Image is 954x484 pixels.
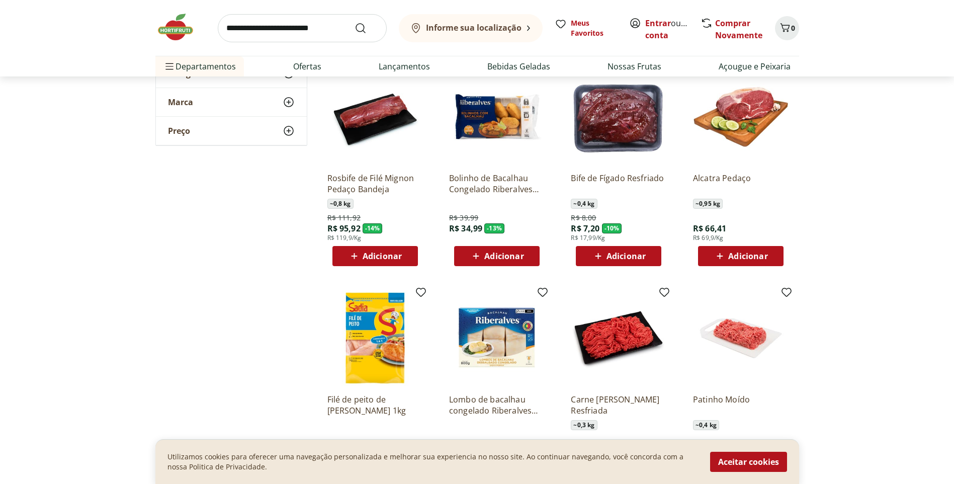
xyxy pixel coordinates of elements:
[693,394,789,416] a: Patinho Moído
[449,223,482,234] span: R$ 34,99
[163,54,236,78] span: Departamentos
[606,252,646,260] span: Adicionar
[698,246,784,266] button: Adicionar
[156,88,307,116] button: Marca
[571,199,597,209] span: ~ 0,4 kg
[327,234,362,242] span: R$ 119,9/Kg
[327,394,423,416] a: Filé de peito de [PERSON_NAME] 1kg
[775,16,799,40] button: Carrinho
[693,420,719,430] span: ~ 0,4 kg
[327,69,423,165] img: Rosbife de Filé Mignon Pedaço Bandeja
[487,60,550,72] a: Bebidas Geladas
[571,213,596,223] span: R$ 8,00
[449,290,545,386] img: Lombo de bacalhau congelado Riberalves 800g
[484,252,524,260] span: Adicionar
[693,234,724,242] span: R$ 69,9/Kg
[399,14,543,42] button: Informe sua localização
[693,173,789,195] a: Alcatra Pedaço
[555,18,617,38] a: Meus Favoritos
[355,22,379,34] button: Submit Search
[693,199,723,209] span: ~ 0,95 kg
[645,18,671,29] a: Entrar
[293,60,321,72] a: Ofertas
[218,14,387,42] input: search
[167,452,698,472] p: Utilizamos cookies para oferecer uma navegação personalizada e melhorar sua experiencia no nosso ...
[645,18,701,41] a: Criar conta
[155,12,206,42] img: Hortifruti
[693,69,789,165] img: Alcatra Pedaço
[449,69,545,165] img: Bolinho de Bacalhau Congelado Riberalves 300g
[168,97,193,107] span: Marca
[449,173,545,195] a: Bolinho de Bacalhau Congelado Riberalves 300g
[363,252,402,260] span: Adicionar
[571,173,666,195] a: Bife de Fígado Resfriado
[327,173,423,195] a: Rosbife de Filé Mignon Pedaço Bandeja
[719,60,791,72] a: Açougue e Peixaria
[168,126,190,136] span: Preço
[571,69,666,165] img: Bife de Fígado Resfriado
[602,223,622,233] span: - 10 %
[571,18,617,38] span: Meus Favoritos
[484,223,504,233] span: - 13 %
[327,199,354,209] span: ~ 0,8 kg
[449,213,478,223] span: R$ 39,99
[728,252,767,260] span: Adicionar
[327,223,361,234] span: R$ 95,92
[363,223,383,233] span: - 14 %
[710,452,787,472] button: Aceitar cookies
[571,223,599,234] span: R$ 7,20
[426,22,522,33] b: Informe sua localização
[571,234,605,242] span: R$ 17,99/Kg
[379,60,430,72] a: Lançamentos
[571,290,666,386] img: Carne Moída Bovina Resfriada
[156,117,307,145] button: Preço
[608,60,661,72] a: Nossas Frutas
[571,394,666,416] a: Carne [PERSON_NAME] Resfriada
[327,213,361,223] span: R$ 111,92
[163,54,176,78] button: Menu
[645,17,690,41] span: ou
[332,246,418,266] button: Adicionar
[715,18,762,41] a: Comprar Novamente
[454,246,540,266] button: Adicionar
[571,420,597,430] span: ~ 0,3 kg
[576,246,661,266] button: Adicionar
[327,290,423,386] img: Filé de peito de frango Sadia 1kg
[791,23,795,33] span: 0
[693,290,789,386] img: Patinho Moído
[449,394,545,416] a: Lombo de bacalhau congelado Riberalves 800g
[693,223,726,234] span: R$ 66,41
